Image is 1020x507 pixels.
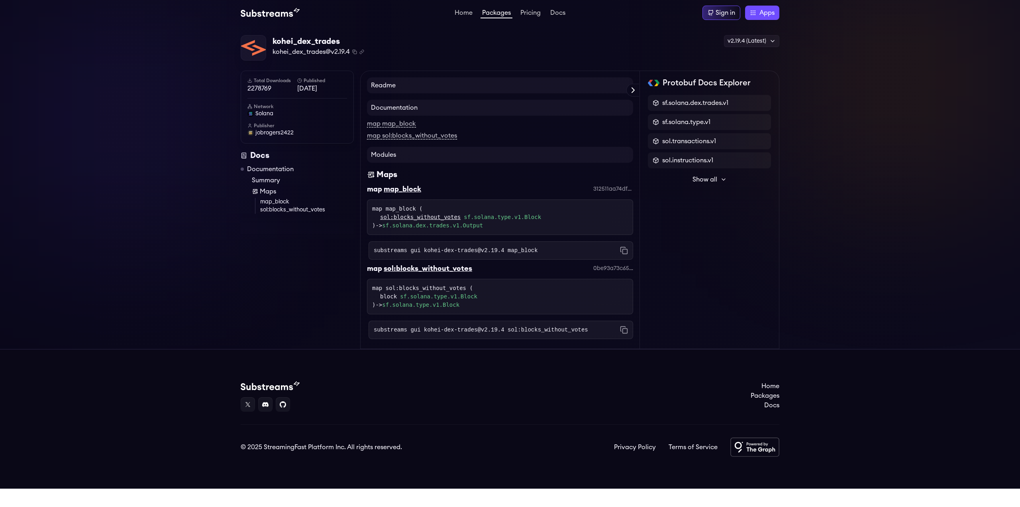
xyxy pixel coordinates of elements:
[359,49,364,54] button: Copy .spkg link to clipboard
[702,6,740,20] a: Sign in
[367,100,633,116] h4: Documentation
[247,129,347,137] a: jobrogers2422
[614,442,656,452] a: Privacy Policy
[260,198,354,206] a: map_block
[247,122,347,129] h6: Publisher
[384,183,421,195] div: map_block
[593,185,633,193] div: 312511aa74df2607c8026aea98870fbd73da9d90
[620,326,628,334] button: Copy command to clipboard
[453,10,474,18] a: Home
[352,49,357,54] button: Copy package name and version
[297,84,347,93] span: [DATE]
[751,391,779,400] a: Packages
[255,129,294,137] span: jobrogers2422
[297,77,347,84] h6: Published
[241,442,402,452] div: © 2025 StreamingFast Platform Inc. All rights reserved.
[662,136,716,146] span: sol.transactions.v1
[648,172,771,187] button: Show all
[663,77,751,89] h2: Protobuf Docs Explorer
[247,164,294,174] a: Documentation
[669,442,718,452] a: Terms of Service
[382,302,459,308] a: sf.solana.type.v1.Block
[380,292,628,301] div: block
[716,8,735,18] div: Sign in
[252,187,354,196] a: Maps
[241,150,354,161] div: Docs
[247,110,254,117] img: solana
[273,36,364,47] div: kohei_dex_trades
[367,183,382,195] div: map
[648,80,659,86] img: Protobuf
[380,213,461,221] a: sol:blocks_without_votes
[247,103,347,110] h6: Network
[464,213,541,221] a: sf.solana.type.v1.Block
[367,169,375,180] img: Maps icon
[620,247,628,254] button: Copy command to clipboard
[751,400,779,410] a: Docs
[372,284,628,309] div: map sol:blocks_without_votes ( )
[372,205,628,230] div: map map_block ( )
[247,84,297,93] span: 2278769
[367,263,382,274] div: map
[241,8,300,18] img: Substream's logo
[247,130,254,136] img: User Avatar
[255,110,273,118] span: solana
[692,175,717,184] span: Show all
[481,10,512,18] a: Packages
[374,326,588,334] code: substreams gui kohei-dex-trades@v2.19.4 sol:blocks_without_votes
[662,156,713,165] span: sol.instructions.v1
[375,222,483,229] span: ->
[662,98,728,108] span: sf.solana.dex.trades.v1
[367,132,457,140] a: map sol:blocks_without_votes
[252,176,354,185] a: Summary
[549,10,567,18] a: Docs
[759,8,775,18] span: Apps
[273,47,350,57] span: kohei_dex_trades@v2.19.4
[382,222,483,229] a: sf.solana.dex.trades.v1.Output
[367,147,633,163] h4: Modules
[519,10,542,18] a: Pricing
[241,381,300,391] img: Substream's logo
[252,188,258,195] img: Map icon
[751,381,779,391] a: Home
[247,77,297,84] h6: Total Downloads
[377,169,397,180] div: Maps
[367,120,416,128] a: map map_block
[247,110,347,118] a: solana
[384,263,472,274] div: sol:blocks_without_votes
[730,438,779,457] img: Powered by The Graph
[662,117,710,127] span: sf.solana.type.v1
[375,302,459,308] span: ->
[374,247,538,254] code: substreams gui kohei-dex-trades@v2.19.4 map_block
[400,292,477,301] a: sf.solana.type.v1.Block
[241,36,266,60] img: Package Logo
[593,264,633,272] div: 0be93a73c65aa8ec2de4b1a47209edeea493ff29
[367,77,633,93] h4: Readme
[260,206,354,214] a: sol:blocks_without_votes
[724,35,779,47] div: v2.19.4 (Latest)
